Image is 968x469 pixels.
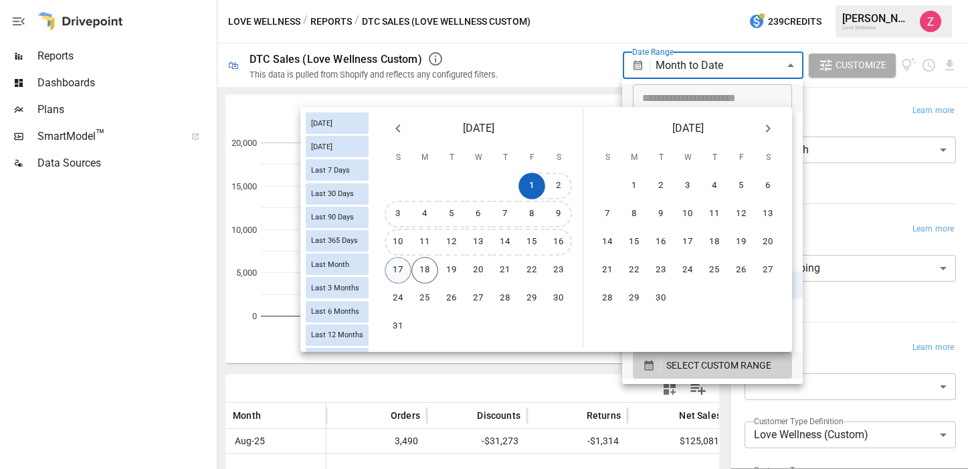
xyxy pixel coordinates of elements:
button: 21 [492,257,518,284]
button: 22 [621,257,648,284]
button: 19 [438,257,465,284]
button: Next month [755,115,781,142]
button: 21 [594,257,621,284]
button: 5 [728,173,755,199]
span: Wednesday [676,145,700,171]
button: 17 [385,257,411,284]
button: 6 [465,201,492,227]
button: 9 [648,201,674,227]
button: 15 [518,229,545,256]
div: Last 30 Days [306,183,369,205]
span: Saturday [756,145,780,171]
button: 28 [594,285,621,312]
div: [DATE] [306,136,369,157]
button: 15 [621,229,648,256]
button: 18 [411,257,438,284]
span: Sunday [386,145,410,171]
button: Previous month [385,115,411,142]
span: Last 12 Months [306,331,369,339]
button: 23 [545,257,572,284]
span: Last 365 Days [306,236,363,245]
button: 12 [728,201,755,227]
button: 8 [621,201,648,227]
button: 3 [674,173,701,199]
button: 6 [755,173,781,199]
span: Monday [413,145,437,171]
span: Tuesday [649,145,673,171]
span: Last 3 Months [306,284,365,292]
button: 14 [492,229,518,256]
button: 8 [518,201,545,227]
span: Tuesday [440,145,464,171]
span: Sunday [595,145,619,171]
div: [DATE] [306,112,369,134]
button: 29 [518,285,545,312]
button: 4 [701,173,728,199]
button: 11 [701,201,728,227]
button: 5 [438,201,465,227]
span: Last 90 Days [306,213,359,221]
button: 23 [648,257,674,284]
button: 2 [545,173,572,199]
button: 27 [465,285,492,312]
div: Last 12 Months [306,324,369,346]
button: 25 [701,257,728,284]
div: Last 3 Months [306,277,369,298]
span: Last 7 Days [306,166,355,175]
div: Last 7 Days [306,159,369,181]
button: 30 [648,285,674,312]
span: Monday [622,145,646,171]
button: 10 [385,229,411,256]
span: Thursday [493,145,517,171]
button: 7 [492,201,518,227]
button: 18 [701,229,728,256]
div: Last Month [306,254,369,275]
button: 9 [545,201,572,227]
button: 22 [518,257,545,284]
button: 16 [648,229,674,256]
div: Last Year [306,348,369,369]
span: Thursday [702,145,727,171]
div: Last 90 Days [306,207,369,228]
button: 29 [621,285,648,312]
span: Wednesday [466,145,490,171]
button: 1 [621,173,648,199]
button: SELECT CUSTOM RANGE [633,352,792,379]
span: Friday [520,145,544,171]
button: 3 [385,201,411,227]
button: 26 [728,257,755,284]
button: 20 [465,257,492,284]
button: 31 [385,313,411,340]
button: 1 [518,173,545,199]
button: 27 [755,257,781,284]
span: [DATE] [306,119,338,128]
span: [DATE] [463,119,494,138]
button: 11 [411,229,438,256]
button: 17 [674,229,701,256]
button: 14 [594,229,621,256]
button: 24 [674,257,701,284]
button: 20 [755,229,781,256]
button: 13 [465,229,492,256]
button: 2 [648,173,674,199]
button: 25 [411,285,438,312]
button: 19 [728,229,755,256]
button: 24 [385,285,411,312]
span: Last 6 Months [306,307,365,316]
span: [DATE] [672,119,704,138]
button: 16 [545,229,572,256]
button: 10 [674,201,701,227]
button: 12 [438,229,465,256]
button: 13 [755,201,781,227]
span: Last Month [306,260,355,269]
span: Friday [729,145,753,171]
button: 26 [438,285,465,312]
button: 7 [594,201,621,227]
div: Last 6 Months [306,301,369,322]
button: 4 [411,201,438,227]
span: Saturday [547,145,571,171]
button: 30 [545,285,572,312]
span: [DATE] [306,143,338,151]
button: 28 [492,285,518,312]
span: SELECT CUSTOM RANGE [666,357,771,374]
